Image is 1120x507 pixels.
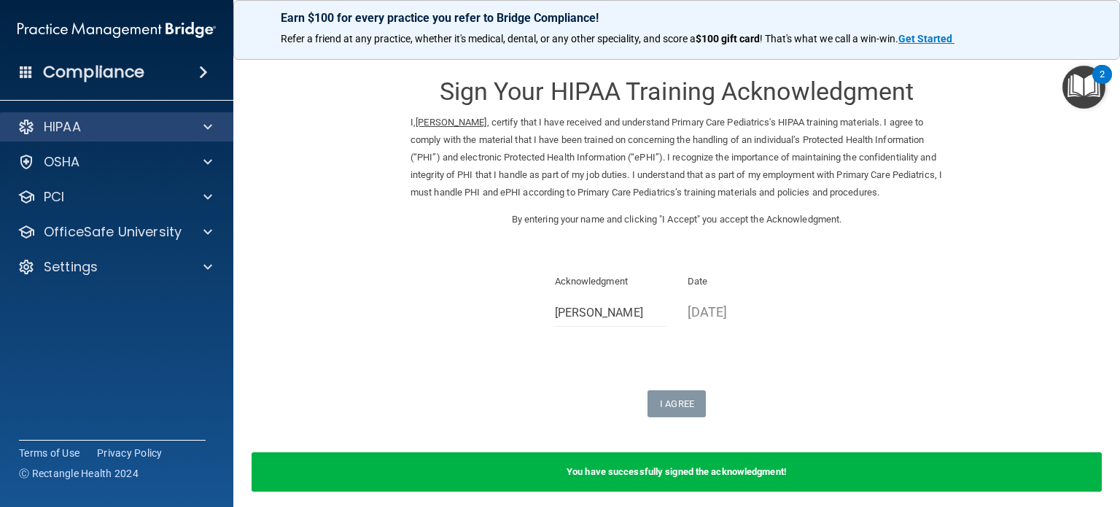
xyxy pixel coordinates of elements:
p: Date [688,273,799,290]
strong: $100 gift card [696,33,760,44]
a: OSHA [17,153,212,171]
a: HIPAA [17,118,212,136]
p: By entering your name and clicking "I Accept" you accept the Acknowledgment. [411,211,943,228]
a: PCI [17,188,212,206]
input: Full Name [555,300,666,327]
h3: Sign Your HIPAA Training Acknowledgment [411,78,943,105]
p: Settings [44,258,98,276]
div: 2 [1100,74,1105,93]
p: HIPAA [44,118,81,136]
h4: Compliance [43,62,144,82]
p: [DATE] [688,300,799,324]
span: ! That's what we call a win-win. [760,33,898,44]
p: I, , certify that I have received and understand Primary Care Pediatrics's HIPAA training materia... [411,114,943,201]
p: Earn $100 for every practice you refer to Bridge Compliance! [281,11,1073,25]
p: Acknowledgment [555,273,666,290]
span: Ⓒ Rectangle Health 2024 [19,466,139,481]
p: OfficeSafe University [44,223,182,241]
button: Open Resource Center, 2 new notifications [1062,66,1105,109]
span: Refer a friend at any practice, whether it's medical, dental, or any other speciality, and score a [281,33,696,44]
img: PMB logo [17,15,216,44]
a: OfficeSafe University [17,223,212,241]
a: Terms of Use [19,446,79,460]
strong: Get Started [898,33,952,44]
ins: [PERSON_NAME] [416,117,486,128]
button: I Agree [647,390,706,417]
a: Settings [17,258,212,276]
a: Privacy Policy [97,446,163,460]
b: You have successfully signed the acknowledgment! [567,466,787,477]
p: OSHA [44,153,80,171]
p: PCI [44,188,64,206]
a: Get Started [898,33,954,44]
